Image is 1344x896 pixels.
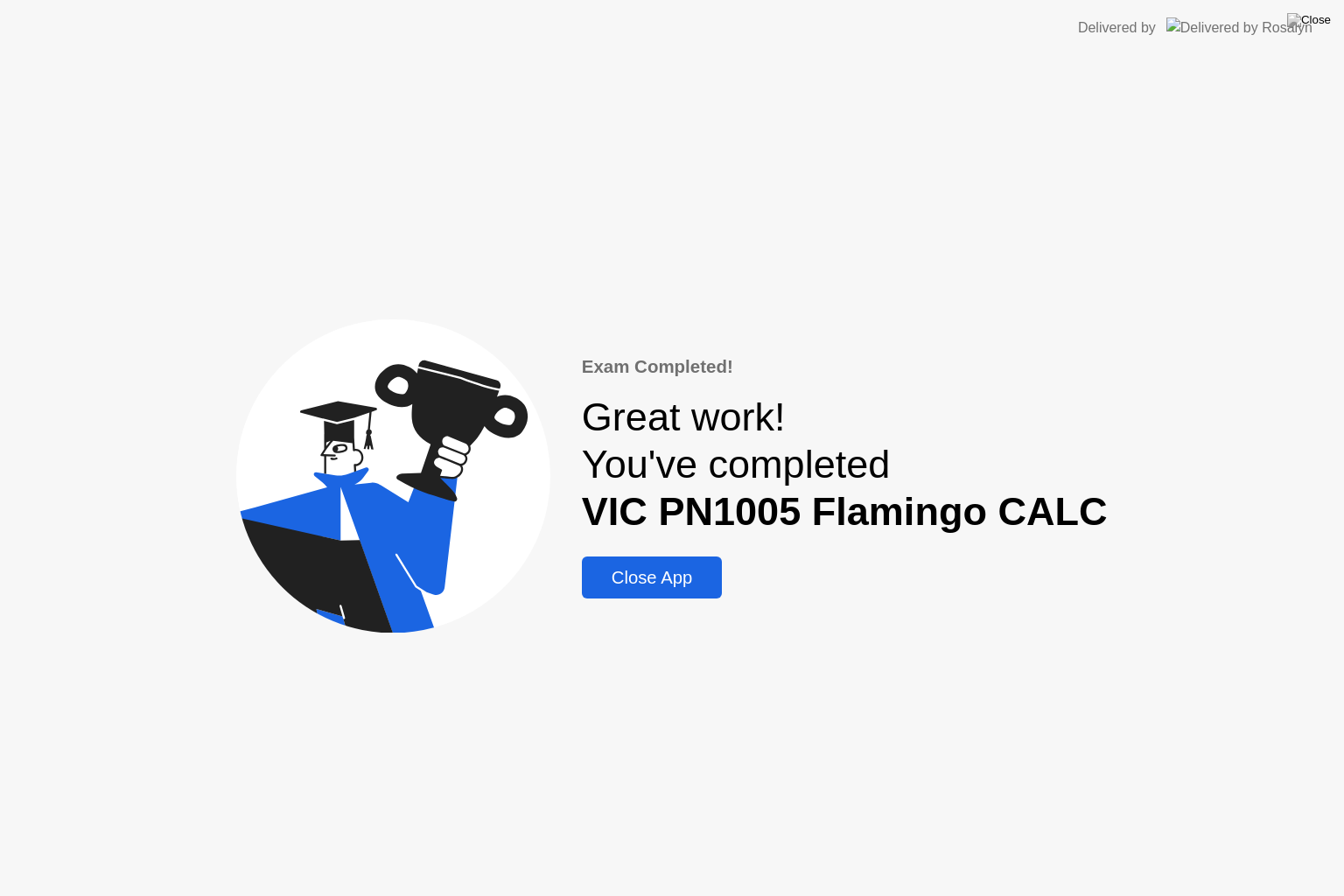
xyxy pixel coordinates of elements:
div: Exam Completed! [582,353,1108,381]
div: Close App [587,568,717,588]
b: VIC PN1005 Flamingo CALC [582,489,1108,534]
button: Close App [582,556,722,598]
img: Delivered by Rosalyn [1166,17,1312,38]
img: Close [1287,13,1331,27]
div: Great work! You've completed [582,394,1108,535]
div: Delivered by [1078,17,1156,38]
